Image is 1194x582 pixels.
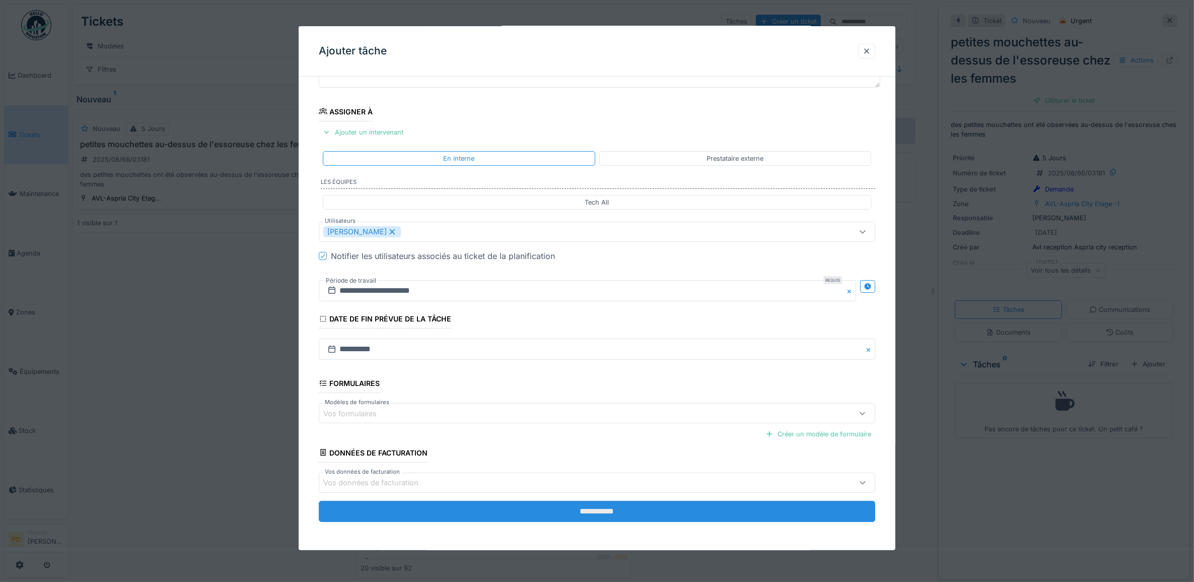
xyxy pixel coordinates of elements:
div: Formulaires [319,376,380,393]
div: Prestataire externe [707,154,763,163]
h3: Ajouter tâche [319,45,387,57]
button: Close [845,280,856,301]
div: Vos formulaires [323,408,391,419]
div: Vos données de facturation [323,477,433,488]
div: Assigner à [319,104,373,121]
div: Requis [823,276,842,284]
label: Vos données de facturation [323,468,402,476]
div: Créer un modèle de formulaire [761,427,875,441]
div: Données de facturation [319,445,428,463]
div: Notifier les utilisateurs associés au ticket de la planification [331,250,555,262]
label: Période de travail [325,275,377,286]
div: Ajouter un intervenant [319,125,407,139]
div: Tech All [585,198,609,207]
div: [PERSON_NAME] [323,226,401,237]
div: Date de fin prévue de la tâche [319,311,452,329]
label: Modèles de formulaires [323,398,391,407]
button: Close [864,339,875,360]
label: Les équipes [321,178,876,189]
label: Utilisateurs [323,217,358,225]
div: En interne [443,154,474,163]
